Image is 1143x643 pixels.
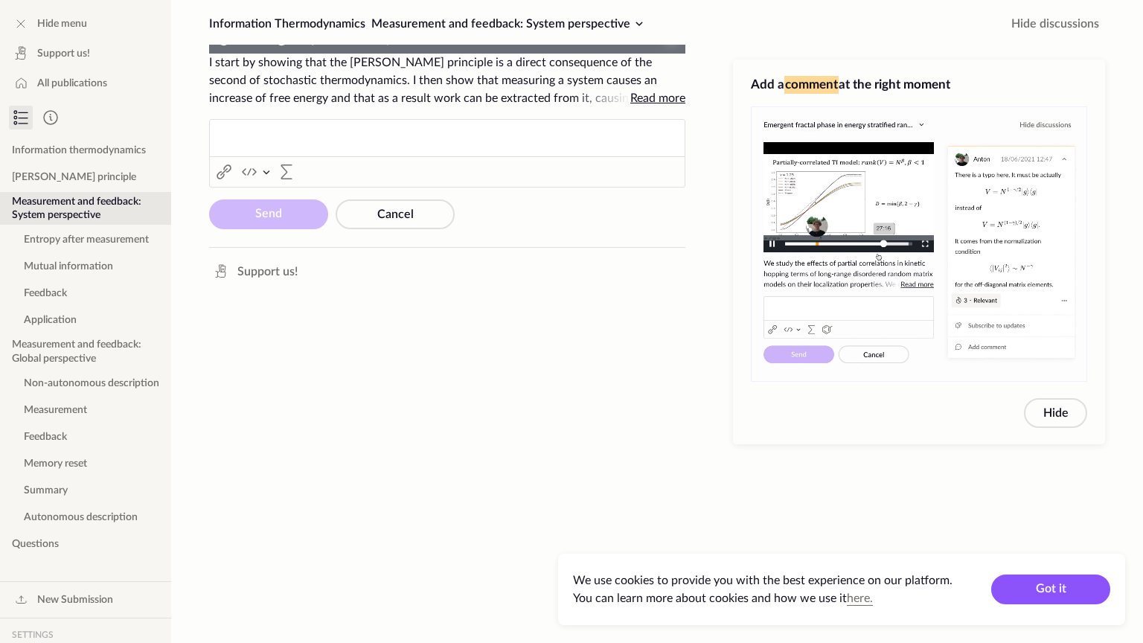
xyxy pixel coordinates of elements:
button: Cancel [336,199,455,229]
span: Information Thermodynamics [209,18,365,30]
span: Hide menu [37,16,87,31]
span: Hide discussions [1011,15,1099,33]
button: Send [209,199,328,229]
button: Got it [991,575,1110,604]
span: Send [255,208,282,220]
span: Support us! [37,46,90,61]
button: Hide [1024,398,1087,428]
span: I start by showing that the [PERSON_NAME] principle is a direct consequence of the second of stoc... [209,54,685,107]
span: Cancel [377,208,414,220]
button: Information ThermodynamicsMeasurement and feedback: System perspective [203,12,654,36]
span: comment [784,76,839,94]
span: We use cookies to provide you with the best experience on our platform. You can learn more about ... [573,575,952,604]
a: here. [847,592,873,604]
h3: Add a at the right moment [751,76,1087,94]
span: Measurement and feedback: System perspective [371,18,630,30]
span: Support us! [237,263,298,281]
span: Read more [630,92,685,104]
a: Support us! [206,260,304,284]
span: All publications [37,76,107,91]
